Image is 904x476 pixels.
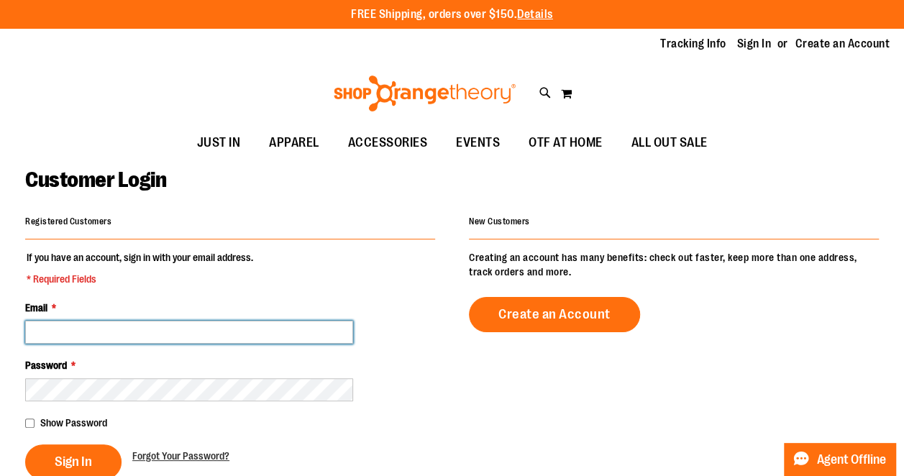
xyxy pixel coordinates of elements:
a: Create an Account [795,36,890,52]
span: Customer Login [25,168,166,192]
span: Forgot Your Password? [132,450,229,462]
button: Agent Offline [784,443,895,476]
span: OTF AT HOME [529,127,603,159]
a: Forgot Your Password? [132,449,229,463]
a: Details [517,8,553,21]
span: Show Password [40,417,107,429]
span: Agent Offline [817,453,886,467]
strong: New Customers [469,216,530,226]
a: Sign In [737,36,772,52]
span: * Required Fields [27,272,253,286]
span: Create an Account [498,306,611,322]
p: Creating an account has many benefits: check out faster, keep more than one address, track orders... [469,250,879,279]
span: Email [25,302,47,313]
p: FREE Shipping, orders over $150. [351,6,553,23]
img: Shop Orangetheory [332,75,518,111]
span: ACCESSORIES [348,127,428,159]
strong: Registered Customers [25,216,111,226]
span: JUST IN [197,127,241,159]
a: Tracking Info [660,36,726,52]
span: APPAREL [269,127,319,159]
a: Create an Account [469,297,640,332]
span: Sign In [55,454,92,470]
span: Password [25,360,67,371]
span: EVENTS [456,127,500,159]
legend: If you have an account, sign in with your email address. [25,250,255,286]
span: ALL OUT SALE [631,127,708,159]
